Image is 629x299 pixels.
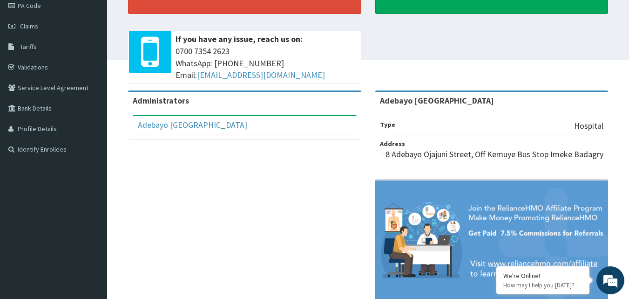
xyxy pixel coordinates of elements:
[153,5,175,27] div: Minimize live chat window
[386,148,603,160] p: 8 Adebayo Ojajuni Street, Off Kemuye Bus Stop Imeke Badagry
[574,120,603,132] p: Hospital
[503,271,582,280] div: We're Online!
[380,120,395,129] b: Type
[20,22,38,30] span: Claims
[176,34,303,44] b: If you have any issue, reach us on:
[197,70,325,80] a: [EMAIL_ADDRESS][DOMAIN_NAME]
[20,42,37,51] span: Tariffs
[54,90,129,184] span: We're online!
[380,95,494,106] strong: Adebayo [GEOGRAPHIC_DATA]
[138,119,247,130] a: Adebayo [GEOGRAPHIC_DATA]
[5,200,177,232] textarea: Type your message and hit 'Enter'
[176,45,357,81] span: 0700 7354 2623 WhatsApp: [PHONE_NUMBER] Email:
[503,281,582,289] p: How may I help you today?
[48,52,156,64] div: Chat with us now
[133,95,189,106] b: Administrators
[17,47,38,70] img: d_794563401_company_1708531726252_794563401
[380,139,405,148] b: Address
